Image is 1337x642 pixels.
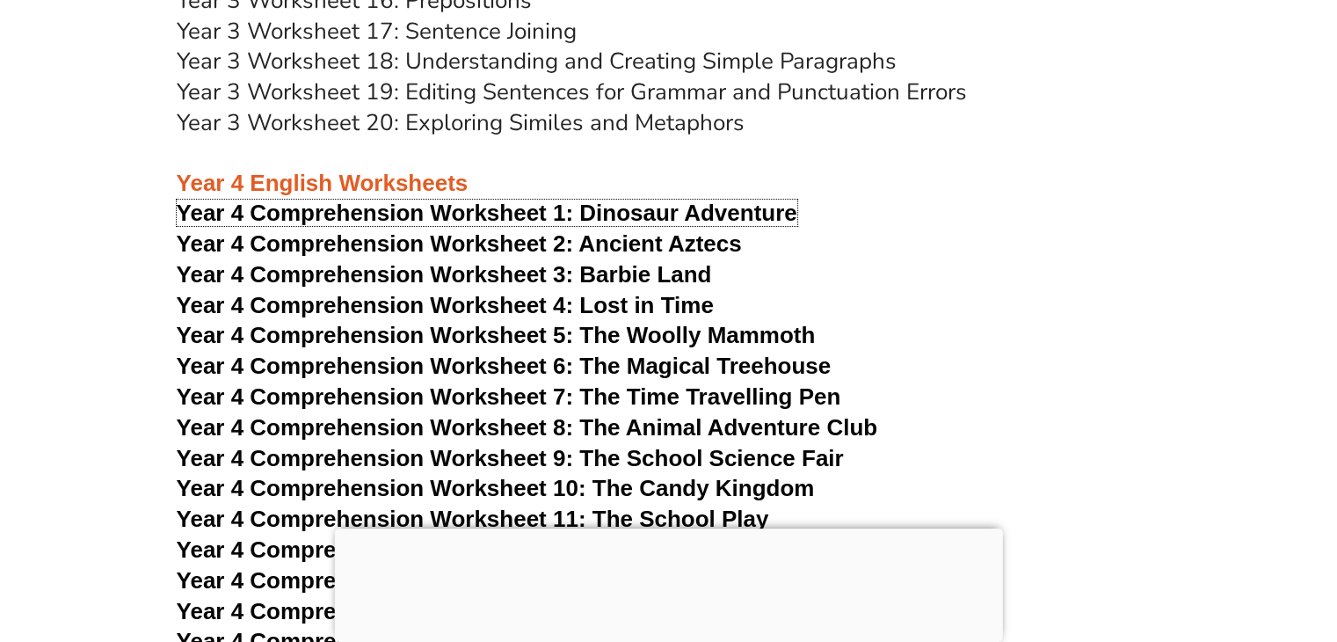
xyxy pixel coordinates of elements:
[177,292,714,318] a: Year 4 Comprehension Worksheet 4: Lost in Time
[1044,444,1337,642] iframe: Chat Widget
[177,383,841,410] a: Year 4 Comprehension Worksheet 7: The Time Travelling Pen
[334,529,1003,638] iframe: Advertisement
[177,353,832,379] a: Year 4 Comprehension Worksheet 6: The Magical Treehouse
[177,598,786,624] a: Year 4 Comprehension Worksheet 14: Lost in a Museum
[177,16,577,47] a: Year 3 Worksheet 17: Sentence Joining
[177,567,752,594] a: Year 4 Comprehension Worksheet 13: The Lost Book
[177,445,844,471] a: Year 4 Comprehension Worksheet 9: The School Science Fair
[177,200,797,226] a: Year 4 Comprehension Worksheet 1: Dinosaur Adventure
[177,506,769,532] a: Year 4 Comprehension Worksheet 11: The School Play
[177,261,712,288] a: Year 4 Comprehension Worksheet 3: Barbie Land
[177,200,574,226] span: Year 4 Comprehension Worksheet 1:
[177,414,878,441] a: Year 4 Comprehension Worksheet 8: The Animal Adventure Club
[177,475,815,501] a: Year 4 Comprehension Worksheet 10: The Candy Kingdom
[177,77,967,107] a: Year 3 Worksheet 19: Editing Sentences for Grammar and Punctuation Errors
[177,139,1161,199] h3: Year 4 English Worksheets
[177,536,825,563] a: Year 4 Comprehension Worksheet 12: The Flying Adventure
[177,230,742,257] a: Year 4 Comprehension Worksheet 2: Ancient Aztecs
[177,46,897,77] a: Year 3 Worksheet 18: Understanding and Creating Simple Paragraphs
[579,200,796,226] span: Dinosaur Adventure
[177,322,816,348] a: Year 4 Comprehension Worksheet 5: The Woolly Mammoth
[177,107,745,138] a: Year 3 Worksheet 20: Exploring Similes and Metaphors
